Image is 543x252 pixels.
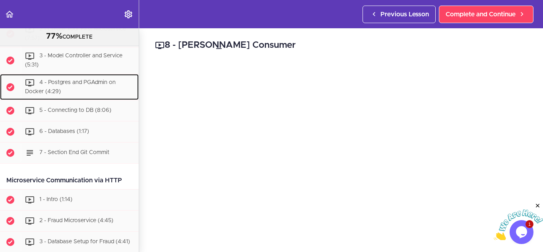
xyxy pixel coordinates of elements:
span: Complete and Continue [446,10,516,19]
iframe: chat widget [494,202,543,240]
a: Complete and Continue [439,6,533,23]
span: 1 - Intro (1:14) [39,197,72,203]
span: 3 - Model Controller and Service (5:31) [25,53,122,68]
span: 3 - Database Setup for Fraud (4:41) [39,239,130,245]
h2: 8 - [PERSON_NAME] Consumer [155,39,527,52]
span: 6 - Databases (1:17) [39,129,89,135]
svg: Back to course curriculum [5,10,14,19]
span: 77% [46,32,62,40]
span: 5 - Connecting to DB (8:06) [39,108,111,113]
a: Previous Lesson [363,6,436,23]
span: 7 - Section End Git Commit [39,150,109,156]
svg: Settings Menu [124,10,133,19]
span: 2 - Fraud Microservice (4:45) [39,218,113,224]
div: COMPLETE [10,31,129,42]
span: Previous Lesson [380,10,429,19]
span: 4 - Postgres and PGAdmin on Docker (4:29) [25,80,116,94]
